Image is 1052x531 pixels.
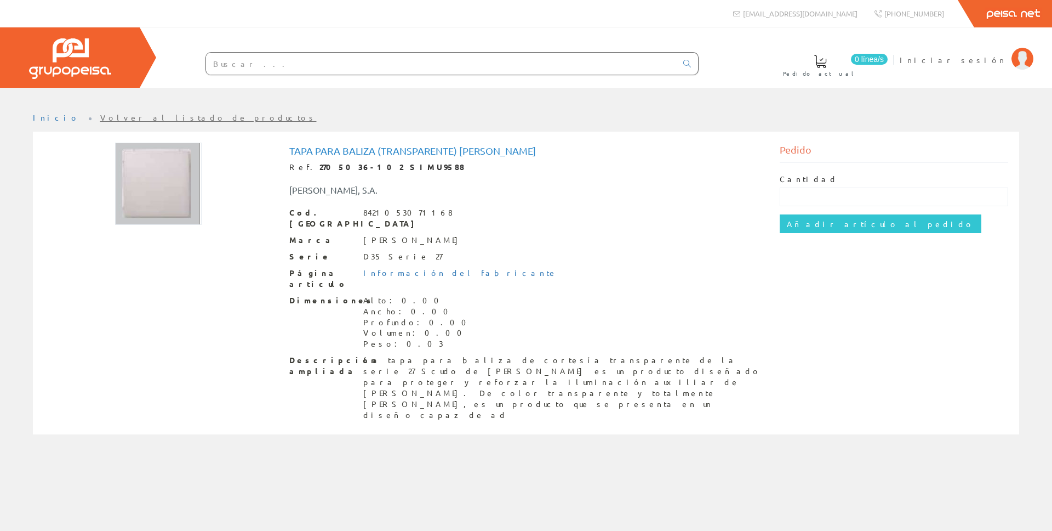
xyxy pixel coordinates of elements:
span: 0 línea/s [851,54,888,65]
div: D35 Serie 27 [363,251,442,262]
input: Añadir artículo al pedido [780,214,981,233]
h1: Tapa para baliza (transparente) [PERSON_NAME] [289,145,763,156]
img: Foto artículo Tapa para baliza (transparente) simon (157.8488372093x150) [115,143,202,225]
span: Descripción ampliada [289,355,355,377]
div: Ancho: 0.00 [363,306,473,317]
div: [PERSON_NAME] [363,235,464,246]
span: [PHONE_NUMBER] [884,9,944,18]
span: [EMAIL_ADDRESS][DOMAIN_NAME] [743,9,857,18]
label: Cantidad [780,174,838,185]
div: [PERSON_NAME], S.A. [281,184,567,196]
div: Peso: 0.03 [363,338,473,349]
div: Alto: 0.00 [363,295,473,306]
span: Pedido actual [783,68,857,79]
div: Pedido [780,143,1009,163]
span: Marca [289,235,355,246]
div: 8421053071168 [363,207,453,218]
span: Cod. [GEOGRAPHIC_DATA] [289,207,355,229]
div: Ref. [289,162,763,173]
span: Iniciar sesión [900,54,1006,65]
span: Dimensiones [289,295,355,306]
span: Página artículo [289,268,355,290]
a: Información del fabricante [363,268,557,278]
div: Volumen: 0.00 [363,327,473,338]
span: Serie [289,251,355,262]
input: Buscar ... [206,53,677,75]
a: Inicio [33,112,79,122]
strong: 2705036-102 SIMU9588 [319,162,465,172]
div: Profundo: 0.00 [363,317,473,328]
div: La tapa para baliza de cortesía transparente de la serie 27 Scudo de [PERSON_NAME] es un producto... [363,355,763,421]
img: Grupo Peisa [29,38,111,79]
a: Volver al listado de productos [100,112,317,122]
a: Iniciar sesión [900,46,1033,56]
